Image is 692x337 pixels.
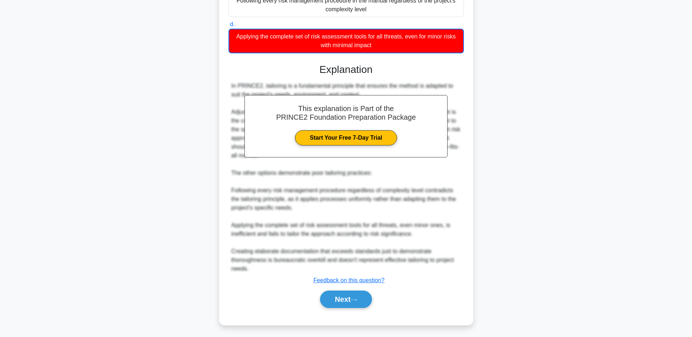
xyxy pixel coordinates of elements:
div: Applying the complete set of risk assessment tools for all threats, even for minor risks with min... [228,29,464,53]
div: In PRINCE2, tailoring is a fundamental principle that ensures the method is adapted to suit the p... [231,82,461,273]
a: Feedback on this question? [313,277,385,283]
button: Next [320,291,372,308]
span: d. [230,21,235,27]
a: Start Your Free 7-Day Trial [295,130,397,145]
h3: Explanation [233,63,460,76]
